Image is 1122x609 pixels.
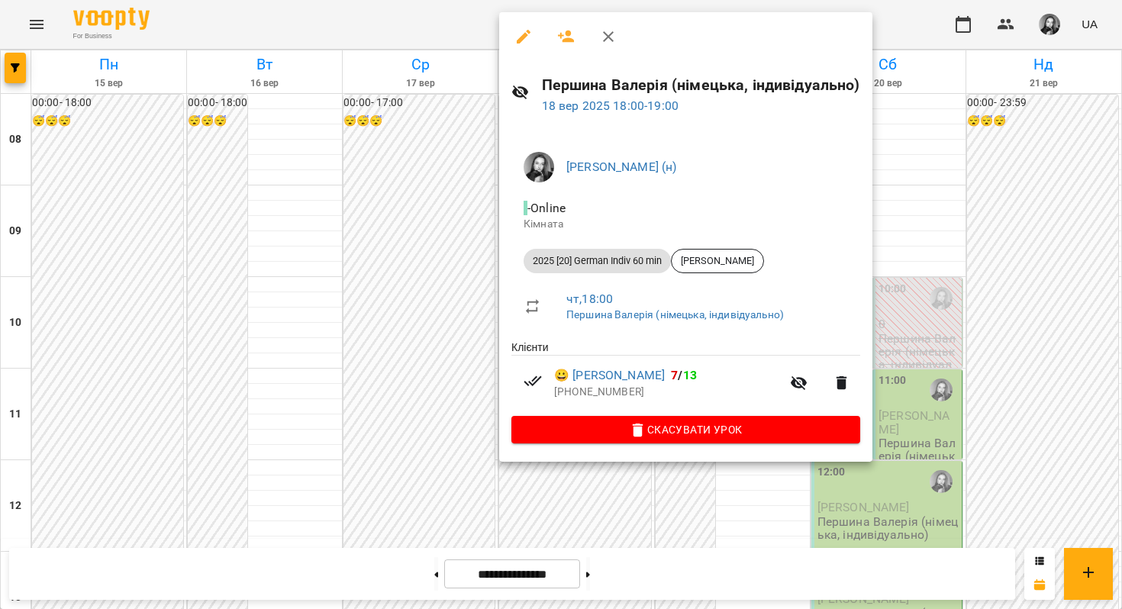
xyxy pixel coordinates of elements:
[524,420,848,439] span: Скасувати Урок
[524,254,671,268] span: 2025 [20] German Indiv 60 min
[524,201,569,215] span: - Online
[566,292,613,306] a: чт , 18:00
[566,159,677,174] a: [PERSON_NAME] (н)
[672,254,763,268] span: [PERSON_NAME]
[524,217,848,232] p: Кімната
[671,368,697,382] b: /
[542,73,860,97] h6: Першина Валерія (німецька, індивідуально)
[511,416,860,443] button: Скасувати Урок
[542,98,679,113] a: 18 вер 2025 18:00-19:00
[524,152,554,182] img: 9e1ebfc99129897ddd1a9bdba1aceea8.jpg
[554,385,781,400] p: [PHONE_NUMBER]
[566,308,784,321] a: Першина Валерія (німецька, індивідуально)
[671,249,764,273] div: [PERSON_NAME]
[511,340,860,416] ul: Клієнти
[671,368,678,382] span: 7
[524,372,542,390] svg: Візит сплачено
[683,368,697,382] span: 13
[554,366,665,385] a: 😀 [PERSON_NAME]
